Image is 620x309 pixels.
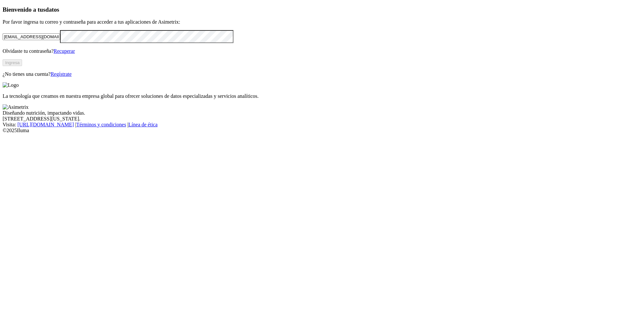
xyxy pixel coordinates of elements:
[3,116,617,122] div: [STREET_ADDRESS][US_STATE].
[3,128,617,133] div: © 2025 Iluma
[3,110,617,116] div: Diseñando nutrición, impactando vidas.
[76,122,126,127] a: Términos y condiciones
[45,6,59,13] span: datos
[51,71,72,77] a: Regístrate
[3,19,617,25] p: Por favor ingresa tu correo y contraseña para acceder a tus aplicaciones de Asimetrix:
[3,71,617,77] p: ¿No tienes una cuenta?
[3,59,22,66] button: Ingresa
[3,33,60,40] input: Tu correo
[3,93,617,99] p: La tecnología que creamos en nuestra empresa global para ofrecer soluciones de datos especializad...
[3,122,617,128] div: Visita : | |
[3,48,617,54] p: Olvidaste tu contraseña?
[128,122,158,127] a: Línea de ética
[3,82,19,88] img: Logo
[54,48,75,54] a: Recuperar
[3,6,617,13] h3: Bienvenido a tus
[18,122,74,127] a: [URL][DOMAIN_NAME]
[3,104,29,110] img: Asimetrix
